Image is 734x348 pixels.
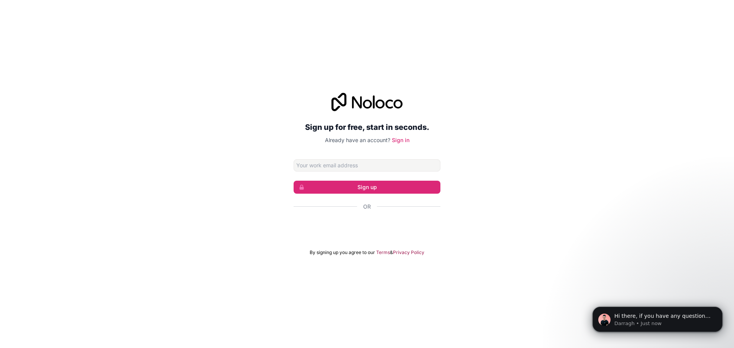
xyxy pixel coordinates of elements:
iframe: Intercom notifications message [581,291,734,344]
h2: Sign up for free, start in seconds. [294,120,440,134]
input: Email address [294,159,440,172]
a: Terms [376,249,390,256]
a: Sign in [392,137,409,143]
iframe: Bouton "Se connecter avec Google" [290,219,444,236]
span: By signing up you agree to our [310,249,375,256]
span: Already have an account? [325,137,390,143]
a: Privacy Policy [393,249,424,256]
span: & [390,249,393,256]
button: Sign up [294,181,440,194]
span: Or [363,203,371,210]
